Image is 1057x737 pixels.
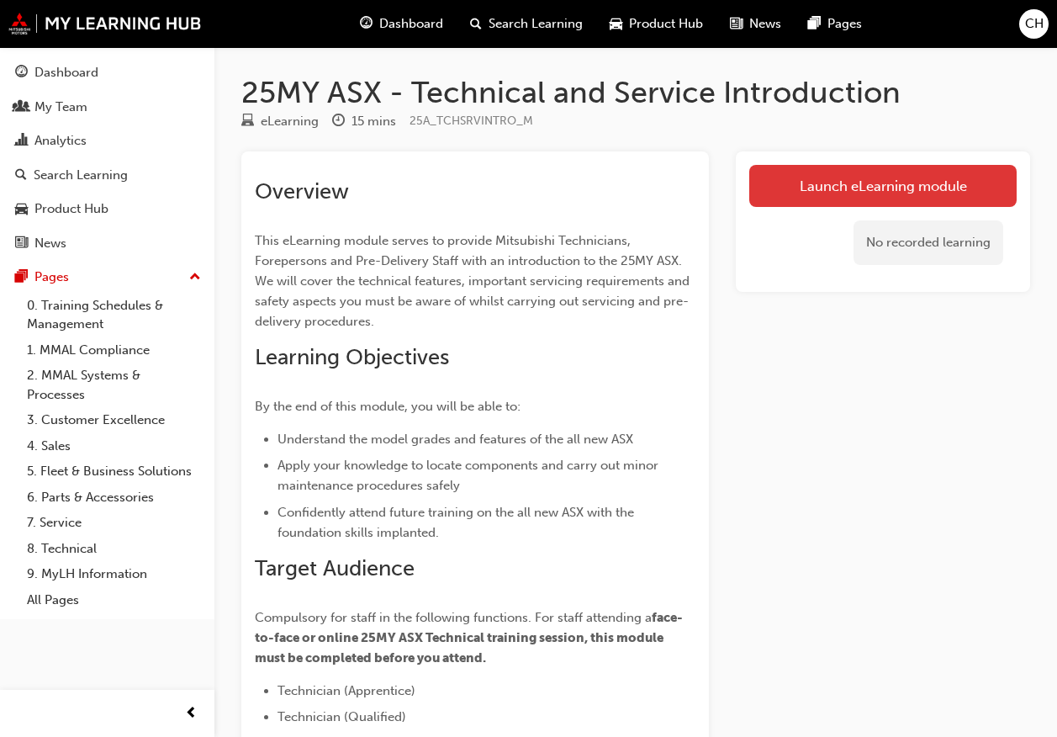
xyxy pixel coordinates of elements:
span: clock-icon [332,114,345,130]
span: guage-icon [15,66,28,81]
a: Search Learning [7,160,208,191]
a: 2. MMAL Systems & Processes [20,363,208,407]
span: news-icon [15,236,28,252]
a: 6. Parts & Accessories [20,485,208,511]
span: Compulsory for staff in the following functions. For staff attending a [255,610,652,625]
h1: 25MY ASX - Technical and Service Introduction [241,74,1030,111]
span: Learning resource code [410,114,533,128]
span: Target Audience [255,555,415,581]
a: search-iconSearch Learning [457,7,596,41]
a: 4. Sales [20,433,208,459]
div: Search Learning [34,166,128,185]
span: This eLearning module serves to provide Mitsubishi Technicians, Forepersons and Pre-Delivery Staf... [255,233,693,329]
span: Overview [255,178,349,204]
a: guage-iconDashboard [346,7,457,41]
span: search-icon [15,168,27,183]
span: search-icon [470,13,482,34]
span: Product Hub [629,14,703,34]
span: learningResourceType_ELEARNING-icon [241,114,254,130]
a: 8. Technical [20,536,208,562]
div: Dashboard [34,63,98,82]
img: mmal [8,13,202,34]
a: Dashboard [7,57,208,88]
span: news-icon [730,13,743,34]
span: Technician (Qualified) [277,709,406,724]
span: prev-icon [185,703,198,724]
span: pages-icon [15,270,28,285]
span: up-icon [189,267,201,289]
a: My Team [7,92,208,123]
a: All Pages [20,587,208,613]
span: Pages [827,14,862,34]
a: Analytics [7,125,208,156]
a: car-iconProduct Hub [596,7,716,41]
div: Product Hub [34,199,108,219]
button: DashboardMy TeamAnalyticsSearch LearningProduct HubNews [7,54,208,262]
span: face-to-face or online 25MY ASX Technical training session, this module must be completed before ... [255,610,683,665]
span: Technician (Apprentice) [277,683,415,698]
span: Confidently attend future training on the all new ASX with the foundation skills implanted. [277,505,637,540]
span: people-icon [15,100,28,115]
a: 9. MyLH Information [20,561,208,587]
span: Understand the model grades and features of the all new ASX [277,432,633,447]
div: Analytics [34,131,87,151]
a: News [7,228,208,259]
a: pages-iconPages [795,7,875,41]
span: car-icon [15,202,28,217]
span: guage-icon [360,13,373,34]
span: Apply your knowledge to locate components and carry out minor maintenance procedures safely [277,458,662,493]
button: Pages [7,262,208,293]
a: Product Hub [7,194,208,225]
a: news-iconNews [716,7,795,41]
a: 1. MMAL Compliance [20,337,208,363]
span: Learning Objectives [255,344,449,370]
div: My Team [34,98,87,117]
a: Launch eLearning module [749,165,1017,207]
span: pages-icon [808,13,821,34]
span: Search Learning [489,14,583,34]
span: News [749,14,781,34]
div: eLearning [261,112,319,131]
a: 0. Training Schedules & Management [20,293,208,337]
div: News [34,234,66,253]
div: No recorded learning [854,220,1003,265]
div: 15 mins [351,112,396,131]
div: Type [241,111,319,132]
span: By the end of this module, you will be able to: [255,399,521,414]
span: CH [1025,14,1044,34]
button: CH [1019,9,1049,39]
div: Pages [34,268,69,287]
div: Duration [332,111,396,132]
a: 3. Customer Excellence [20,407,208,433]
span: chart-icon [15,134,28,149]
a: 5. Fleet & Business Solutions [20,459,208,485]
span: Dashboard [379,14,443,34]
span: car-icon [610,13,622,34]
a: 7. Service [20,510,208,536]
